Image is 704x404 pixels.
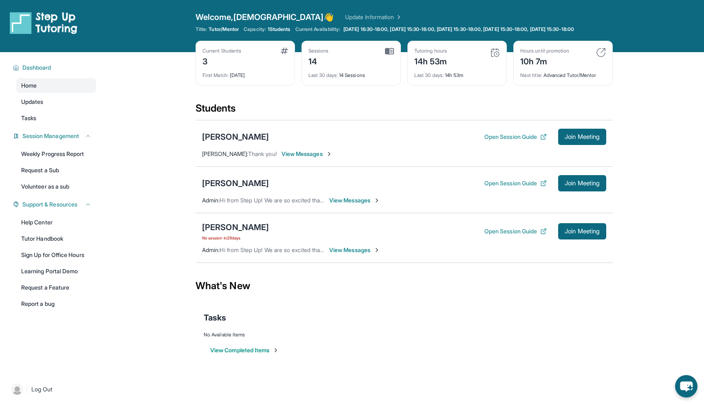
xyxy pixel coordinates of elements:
button: View Completed Items [210,346,279,354]
span: Home [21,81,37,90]
span: View Messages [282,150,332,158]
button: Dashboard [19,64,91,72]
span: Support & Resources [22,200,77,209]
a: Report a bug [16,296,96,311]
div: What's New [196,268,613,304]
span: Title: [196,26,207,33]
div: 14 [308,54,329,67]
a: Tutor Handbook [16,231,96,246]
span: Admin : [202,197,220,204]
a: Help Center [16,215,96,230]
span: No session in 29 days [202,235,269,241]
div: 3 [202,54,241,67]
a: Home [16,78,96,93]
div: Sessions [308,48,329,54]
span: Admin : [202,246,220,253]
span: Next title : [520,72,542,78]
div: 10h 7m [520,54,569,67]
span: | [26,384,28,394]
a: Volunteer as a sub [16,179,96,194]
div: Students [196,102,613,120]
span: Last 30 days : [414,72,444,78]
img: Chevron-Right [374,247,380,253]
span: Thank you! [248,150,277,157]
div: 14h 53m [414,54,447,67]
button: Open Session Guide [484,133,547,141]
img: card [596,48,606,57]
button: Open Session Guide [484,227,547,235]
a: Learning Portal Demo [16,264,96,279]
span: 1 Students [268,26,290,33]
button: Join Meeting [558,175,606,191]
span: View Messages [329,246,380,254]
div: 14h 53m [414,67,500,79]
span: Tasks [21,114,36,122]
span: Join Meeting [565,134,600,139]
div: Advanced Tutor/Mentor [520,67,606,79]
div: Hours until promotion [520,48,569,54]
span: First Match : [202,72,229,78]
button: Open Session Guide [484,179,547,187]
span: Tasks [204,312,226,323]
img: user-img [11,384,23,395]
button: chat-button [675,375,697,397]
span: Join Meeting [565,229,600,234]
a: Update Information [345,13,402,21]
div: No Available Items [204,332,605,338]
a: |Log Out [8,380,96,398]
span: [DATE] 16:30-18:00, [DATE] 15:30-18:00, [DATE] 15:30-18:00, [DATE] 15:30-18:00, [DATE] 15:30-18:00 [343,26,574,33]
a: Tasks [16,111,96,125]
div: [PERSON_NAME] [202,222,269,233]
span: Last 30 days : [308,72,338,78]
span: Welcome, [DEMOGRAPHIC_DATA] 👋 [196,11,334,23]
a: Request a Sub [16,163,96,178]
img: Chevron Right [394,13,402,21]
img: card [385,48,394,55]
a: Request a Feature [16,280,96,295]
span: Join Meeting [565,181,600,186]
img: Chevron-Right [326,151,332,157]
a: Sign Up for Office Hours [16,248,96,262]
img: card [281,48,288,54]
div: Current Students [202,48,241,54]
button: Join Meeting [558,223,606,239]
button: Session Management [19,132,91,140]
a: Updates [16,94,96,109]
img: card [490,48,500,57]
img: logo [10,11,77,34]
div: Tutoring hours [414,48,447,54]
button: Support & Resources [19,200,91,209]
span: View Messages [329,196,380,204]
span: Log Out [31,385,53,393]
span: Current Availability: [295,26,340,33]
span: Capacity: [244,26,266,33]
a: Weekly Progress Report [16,147,96,161]
span: [PERSON_NAME] : [202,150,248,157]
span: Updates [21,98,44,106]
span: Session Management [22,132,79,140]
span: Tutor/Mentor [209,26,239,33]
div: 14 Sessions [308,67,394,79]
div: [DATE] [202,67,288,79]
div: [PERSON_NAME] [202,131,269,143]
img: Chevron-Right [374,197,380,204]
div: [PERSON_NAME] [202,178,269,189]
span: Dashboard [22,64,51,72]
button: Join Meeting [558,129,606,145]
a: [DATE] 16:30-18:00, [DATE] 15:30-18:00, [DATE] 15:30-18:00, [DATE] 15:30-18:00, [DATE] 15:30-18:00 [342,26,576,33]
